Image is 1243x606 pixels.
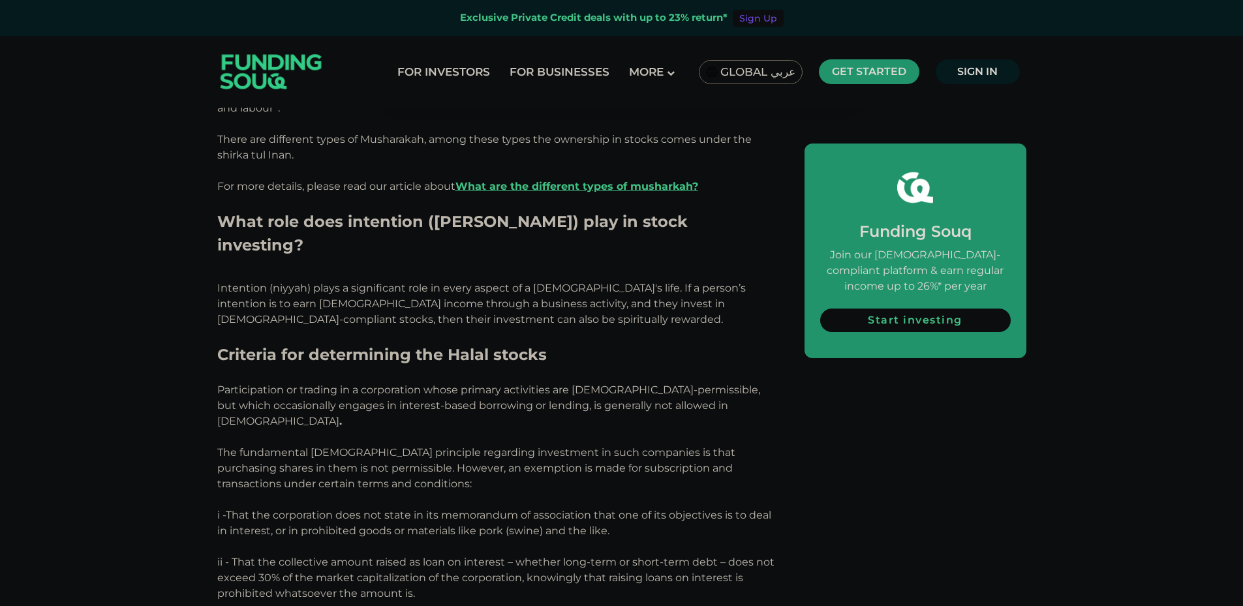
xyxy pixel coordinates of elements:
a: What are the different types of musharkah? [455,180,698,192]
span: Sign in [957,65,998,78]
a: Start investing [820,309,1011,332]
span: ii - That the collective amount raised as loan on interest – whether long-term or short-term debt... [217,556,775,599]
img: Logo [207,39,335,105]
span: What role does intention ([PERSON_NAME]) play in stock investing? [217,212,688,254]
div: Join our [DEMOGRAPHIC_DATA]-compliant platform & earn regular income up to 26%* per year [820,247,1011,294]
span: More [629,65,664,78]
strong: . [339,415,342,427]
img: SA Flag [706,67,718,78]
span: There are different types of Musharakah, among these types the ownership in stocks comes under th... [217,133,752,192]
span: i -That the corporation does not state in its memorandum of association that one of its objective... [217,509,771,537]
span: According to the AAOIFI [DEMOGRAPHIC_DATA] standard related to the financial papers (shares and b... [217,70,755,114]
span: Funding Souq [859,222,972,241]
span: Get started [832,65,906,78]
a: For Businesses [506,61,613,83]
span: Criteria for determining the Halal stocks [217,345,547,364]
a: For Investors [394,61,493,83]
div: Exclusive Private Credit deals with up to 23% return* [460,10,728,25]
span: The fundamental [DEMOGRAPHIC_DATA] principle regarding investment in such companies is that purch... [217,446,735,490]
span: Participation or trading in a corporation whose primary activities are [DEMOGRAPHIC_DATA]-permiss... [217,384,760,427]
img: fsicon [897,170,933,205]
span: Global عربي [720,65,795,80]
a: Sign Up [733,10,784,27]
a: Sign in [936,59,1020,84]
span: Intention (niyyah) plays a significant role in every aspect of a [DEMOGRAPHIC_DATA]'s life. If a ... [217,282,746,326]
